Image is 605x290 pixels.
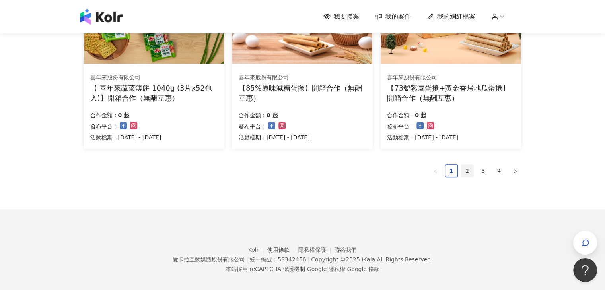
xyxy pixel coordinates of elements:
a: 聯絡我們 [335,247,357,253]
p: 活動檔期：[DATE] - [DATE] [387,133,458,142]
a: 2 [461,165,473,177]
p: 活動檔期：[DATE] - [DATE] [90,133,161,142]
a: 我的網紅檔案 [427,12,475,21]
a: 隱私權保護 [298,247,335,253]
a: Google 隱私權 [307,266,345,272]
p: 發布平台： [90,122,118,131]
button: left [429,164,442,177]
span: | [345,266,347,272]
a: Google 條款 [347,266,379,272]
span: 我要接案 [334,12,359,21]
button: right [509,164,521,177]
span: | [305,266,307,272]
a: 使用條款 [267,247,298,253]
span: 我的網紅檔案 [437,12,475,21]
a: 我要接案 [323,12,359,21]
div: 愛卡拉互動媒體股份有限公司 [172,256,245,263]
a: 3 [477,165,489,177]
div: 【 喜年來蔬菜薄餅 1040g (3片x52包入)】開箱合作（無酬互惠） [90,83,218,103]
iframe: Help Scout Beacon - Open [573,258,597,282]
p: 發布平台： [239,122,267,131]
p: 0 起 [267,110,278,120]
a: 1 [445,165,457,177]
p: 0 起 [415,110,426,120]
li: Next Page [509,164,521,177]
a: iKala [362,256,375,263]
div: 統一編號：53342456 [250,256,306,263]
a: 4 [493,165,505,177]
li: Previous Page [429,164,442,177]
span: 本站採用 reCAPTCHA 保護機制 [226,264,379,274]
a: 我的案件 [375,12,411,21]
a: Kolr [248,247,267,253]
span: | [307,256,309,263]
p: 合作金額： [90,110,118,120]
p: 發布平台： [387,122,415,131]
span: | [246,256,248,263]
div: 喜年來股份有限公司 [387,74,514,82]
div: 喜年來股份有限公司 [239,74,366,82]
li: 1 [445,164,458,177]
p: 活動檔期：[DATE] - [DATE] [239,133,310,142]
span: right [513,169,517,174]
p: 合作金額： [239,110,267,120]
span: 我的案件 [385,12,411,21]
div: Copyright © 2025 All Rights Reserved. [311,256,432,263]
div: 喜年來股份有限公司 [90,74,218,82]
div: 【85%原味減糖蛋捲】開箱合作（無酬互惠） [239,83,366,103]
div: 【73號紫薯蛋捲+黃金香烤地瓜蛋捲】開箱合作（無酬互惠） [387,83,515,103]
p: 合作金額： [387,110,415,120]
span: left [433,169,438,174]
p: 0 起 [118,110,130,120]
img: logo [80,9,123,25]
